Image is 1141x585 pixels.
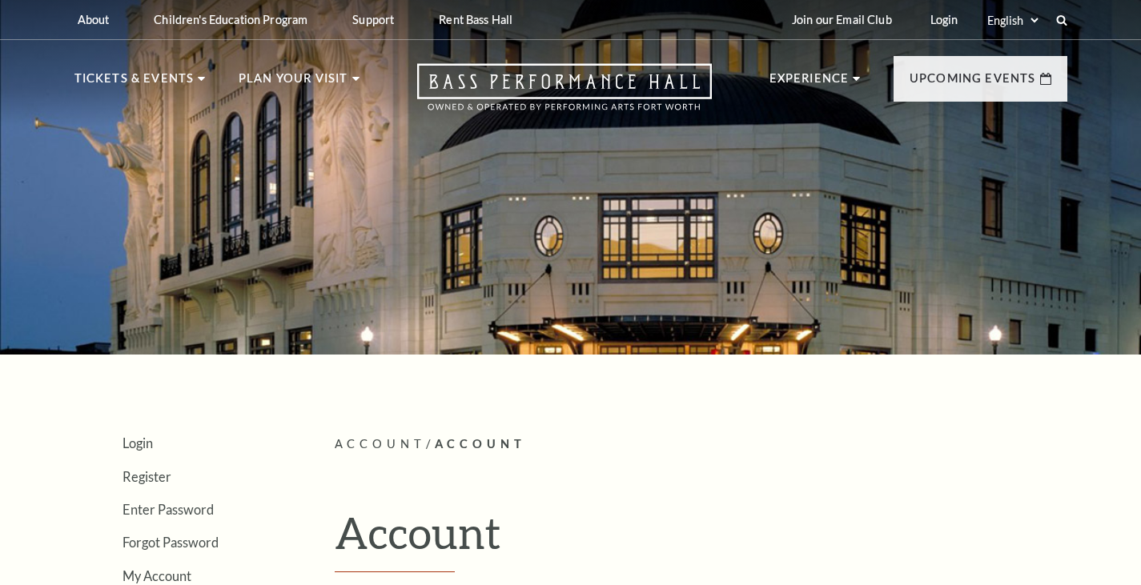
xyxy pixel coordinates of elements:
[123,469,171,484] a: Register
[123,535,219,550] a: Forgot Password
[123,568,191,583] a: My Account
[239,69,348,98] p: Plan Your Visit
[435,437,527,451] span: Account
[123,502,214,517] a: Enter Password
[335,507,1067,572] h1: Account
[123,435,153,451] a: Login
[910,69,1036,98] p: Upcoming Events
[335,435,1067,455] p: /
[154,13,307,26] p: Children's Education Program
[352,13,394,26] p: Support
[439,13,512,26] p: Rent Bass Hall
[74,69,195,98] p: Tickets & Events
[335,437,426,451] span: Account
[984,13,1041,28] select: Select:
[769,69,850,98] p: Experience
[78,13,110,26] p: About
